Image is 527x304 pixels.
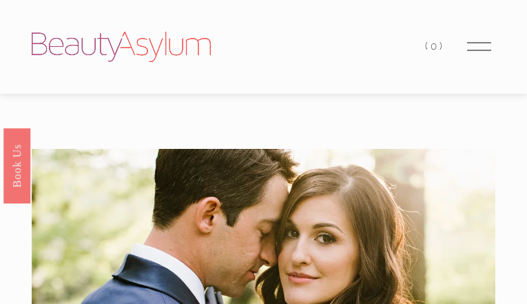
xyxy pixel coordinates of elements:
span: ( [425,40,431,52]
span: 0 [431,40,440,52]
img: Beauty Asylum | Bridal Hair &amp; Makeup Charlotte &amp; Atlanta [32,32,211,62]
a: Book Us [3,128,30,203]
span: ) [440,40,445,52]
a: 0 items in cart [425,37,444,56]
